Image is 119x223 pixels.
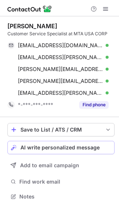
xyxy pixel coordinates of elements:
img: ContactOut v5.3.10 [7,4,52,13]
span: Find work email [19,178,112,185]
span: Notes [19,193,112,200]
span: [EMAIL_ADDRESS][PERSON_NAME][DOMAIN_NAME] [18,54,103,61]
button: Add to email campaign [7,159,115,172]
div: [PERSON_NAME] [7,22,57,30]
button: save-profile-one-click [7,123,115,136]
button: Notes [7,191,115,202]
span: [EMAIL_ADDRESS][PERSON_NAME][DOMAIN_NAME] [18,90,103,96]
span: [PERSON_NAME][EMAIL_ADDRESS][PERSON_NAME][DOMAIN_NAME] [18,66,103,72]
span: AI write personalized message [20,145,100,151]
button: Find work email [7,177,115,187]
span: Add to email campaign [20,162,79,168]
span: [PERSON_NAME][EMAIL_ADDRESS][PERSON_NAME][DOMAIN_NAME] [18,78,103,84]
div: Save to List / ATS / CRM [20,127,102,133]
div: Customer Service Specialist at MTA USA CORP [7,30,115,37]
span: [EMAIL_ADDRESS][DOMAIN_NAME] [18,42,103,49]
button: AI write personalized message [7,141,115,154]
button: Reveal Button [79,101,109,109]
